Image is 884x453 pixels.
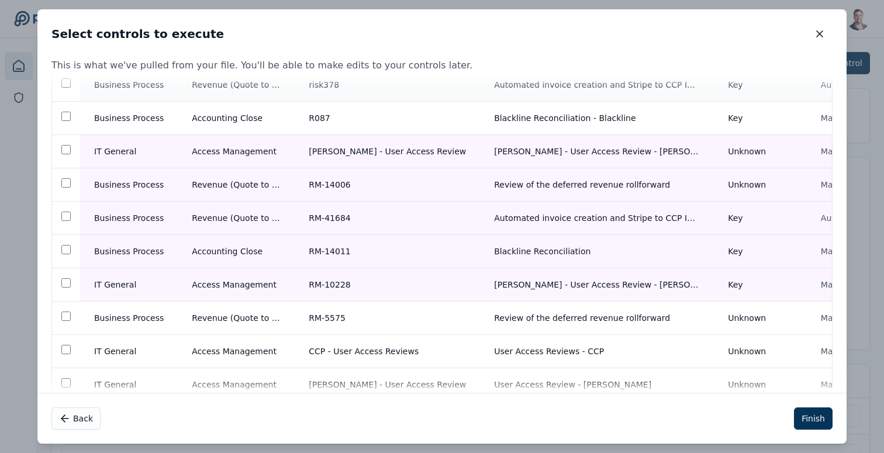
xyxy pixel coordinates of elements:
td: RM-14006 [295,168,480,202]
td: IT General [80,335,178,368]
td: RM-5575 [295,302,480,335]
td: [PERSON_NAME] - User Access Review - [PERSON_NAME] [480,268,714,302]
td: Unknown [714,135,807,168]
td: Key [714,68,807,102]
td: IT General [80,135,178,168]
td: Automated invoice creation and Stripe to CCP Integration - CCP [480,202,714,235]
td: Key [714,102,807,135]
td: Blackline Reconciliation - Blackline [480,102,714,135]
td: Access Management [178,335,295,368]
td: IT General [80,368,178,402]
td: Business Process [80,102,178,135]
td: IT General [80,268,178,302]
td: risk378 [295,68,480,102]
td: User Access Reviews - CCP [480,335,714,368]
td: [PERSON_NAME] - User Access Review [295,368,480,402]
button: Back [51,407,101,430]
td: Business Process [80,168,178,202]
td: Business Process [80,235,178,268]
td: Revenue (Quote to Cash) [178,202,295,235]
td: Revenue (Quote to Cash) [178,68,295,102]
td: [PERSON_NAME] - User Access Review [295,135,480,168]
td: Access Management [178,368,295,402]
td: Key [714,268,807,302]
td: Key [714,202,807,235]
td: Unknown [714,168,807,202]
td: R087 [295,102,480,135]
td: Key [714,235,807,268]
td: [PERSON_NAME] - User Access Review - [PERSON_NAME] [480,135,714,168]
td: Accounting Close [178,102,295,135]
td: Accounting Close [178,235,295,268]
td: Access Management [178,268,295,302]
td: Revenue (Quote to Cash) [178,168,295,202]
td: Automated invoice creation and Stripe to CCP Integration - CCP [480,68,714,102]
td: Revenue (Quote to Cash) [178,302,295,335]
td: RM-10228 [295,268,480,302]
button: Finish [794,407,833,430]
td: Access Management [178,135,295,168]
p: This is what we've pulled from your file. You'll be able to make edits to your controls later. [37,58,847,72]
td: RM-41684 [295,202,480,235]
td: Unknown [714,302,807,335]
td: Business Process [80,202,178,235]
h2: Select controls to execute [51,26,224,42]
td: User Access Review - [PERSON_NAME] [480,368,714,402]
td: Review of the deferred revenue rollforward [480,168,714,202]
td: Unknown [714,335,807,368]
td: Business Process [80,68,178,102]
td: CCP - User Access Reviews [295,335,480,368]
td: Business Process [80,302,178,335]
td: Blackline Reconciliation [480,235,714,268]
td: Unknown [714,368,807,402]
td: RM-14011 [295,235,480,268]
td: Review of the deferred revenue rollforward [480,302,714,335]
